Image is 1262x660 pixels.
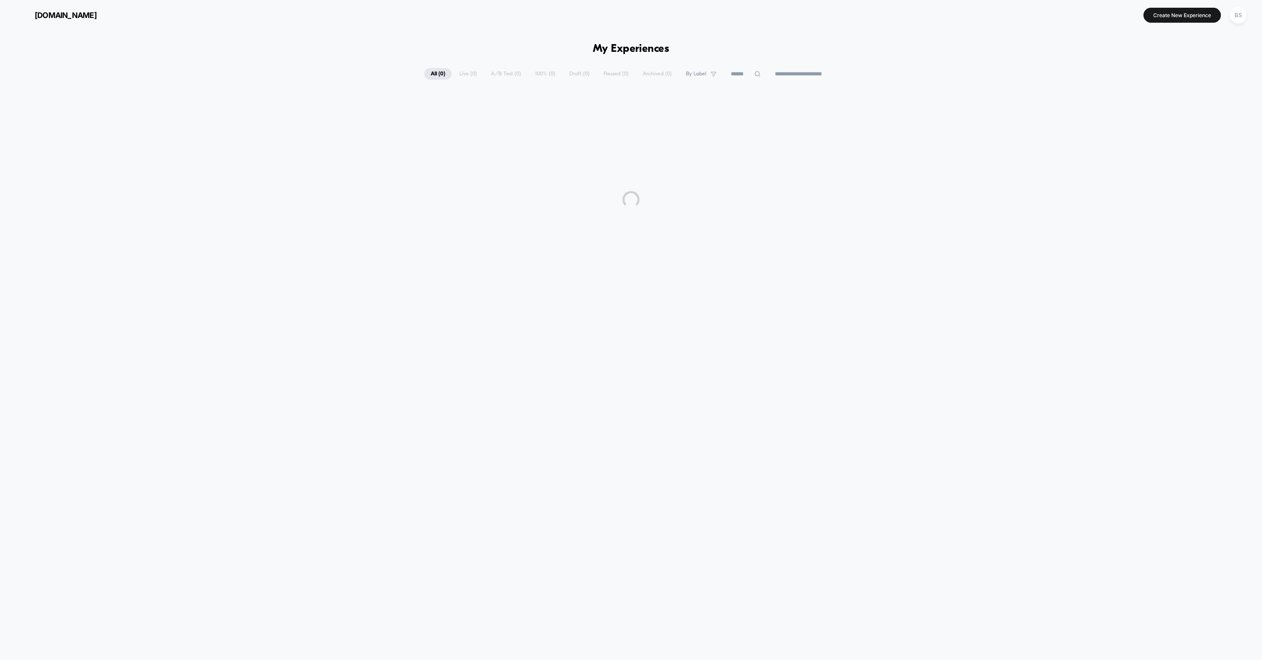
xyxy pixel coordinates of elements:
span: All ( 0 ) [424,68,452,80]
span: By Label [686,71,706,77]
button: BS [1227,6,1249,24]
button: [DOMAIN_NAME] [13,8,99,22]
span: [DOMAIN_NAME] [35,11,97,20]
button: Create New Experience [1143,8,1221,23]
div: BS [1230,7,1247,24]
h1: My Experiences [593,43,670,55]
